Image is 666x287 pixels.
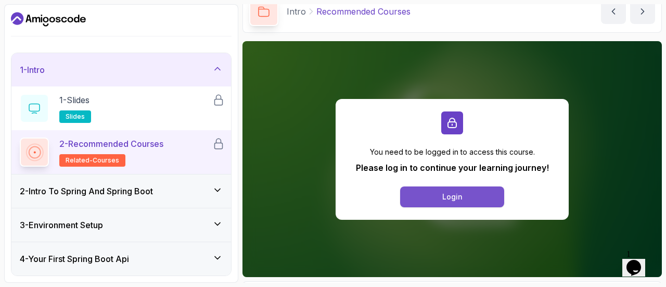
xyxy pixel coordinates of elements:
[66,113,85,121] span: slides
[11,174,231,208] button: 2-Intro To Spring And Spring Boot
[11,11,86,28] a: Dashboard
[20,64,45,76] h3: 1 - Intro
[20,94,223,123] button: 1-Slidesslides
[59,94,89,106] p: 1 - Slides
[11,53,231,86] button: 1-Intro
[20,219,103,231] h3: 3 - Environment Setup
[11,208,231,242] button: 3-Environment Setup
[66,156,119,165] span: related-courses
[356,161,549,174] p: Please log in to continue your learning journey!
[20,253,129,265] h3: 4 - Your First Spring Boot Api
[20,138,223,167] button: 2-Recommended Coursesrelated-courses
[622,245,656,277] iframe: chat widget
[316,5,411,18] p: Recommended Courses
[20,185,153,197] h3: 2 - Intro To Spring And Spring Boot
[11,242,231,276] button: 4-Your First Spring Boot Api
[356,147,549,157] p: You need to be logged in to access this course.
[287,5,306,18] p: Intro
[59,138,163,150] p: 2 - Recommended Courses
[442,192,463,202] div: Login
[400,186,504,207] button: Login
